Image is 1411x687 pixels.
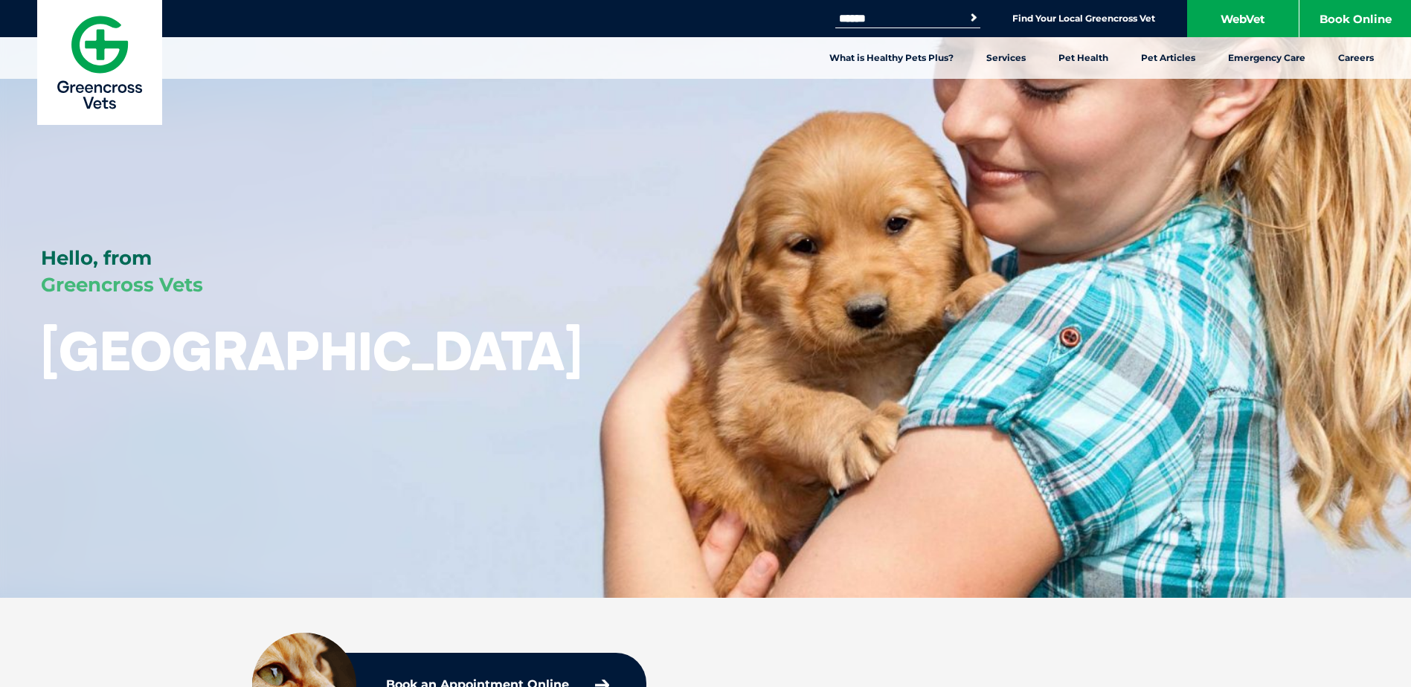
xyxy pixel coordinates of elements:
[41,246,152,270] span: Hello, from
[1012,13,1155,25] a: Find Your Local Greencross Vet
[966,10,981,25] button: Search
[813,37,970,79] a: What is Healthy Pets Plus?
[970,37,1042,79] a: Services
[1212,37,1322,79] a: Emergency Care
[41,321,582,380] h1: [GEOGRAPHIC_DATA]
[1042,37,1125,79] a: Pet Health
[1125,37,1212,79] a: Pet Articles
[1322,37,1390,79] a: Careers
[41,273,203,297] span: Greencross Vets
